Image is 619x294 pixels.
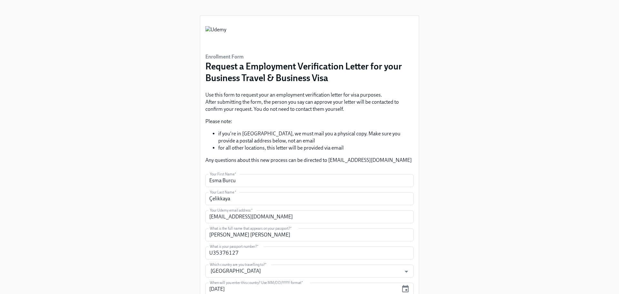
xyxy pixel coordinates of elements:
p: Any questions about this new process can be directed to [EMAIL_ADDRESS][DOMAIN_NAME] [205,157,414,164]
li: for all other locations, this letter will be provided via email [218,144,414,152]
li: if you're in [GEOGRAPHIC_DATA], we must mail you a physical copy. Make sure you provide a postal ... [218,130,414,144]
h6: Enrollment Form [205,53,414,60]
button: Open [401,267,411,277]
img: Udemy [205,26,226,46]
h3: Request a Employment Verification Letter for your Business Travel & Business Visa [205,60,414,84]
p: Use this form to request your an employment verification letter for visa purposes. After submitti... [205,91,414,113]
p: Please note: [205,118,414,125]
